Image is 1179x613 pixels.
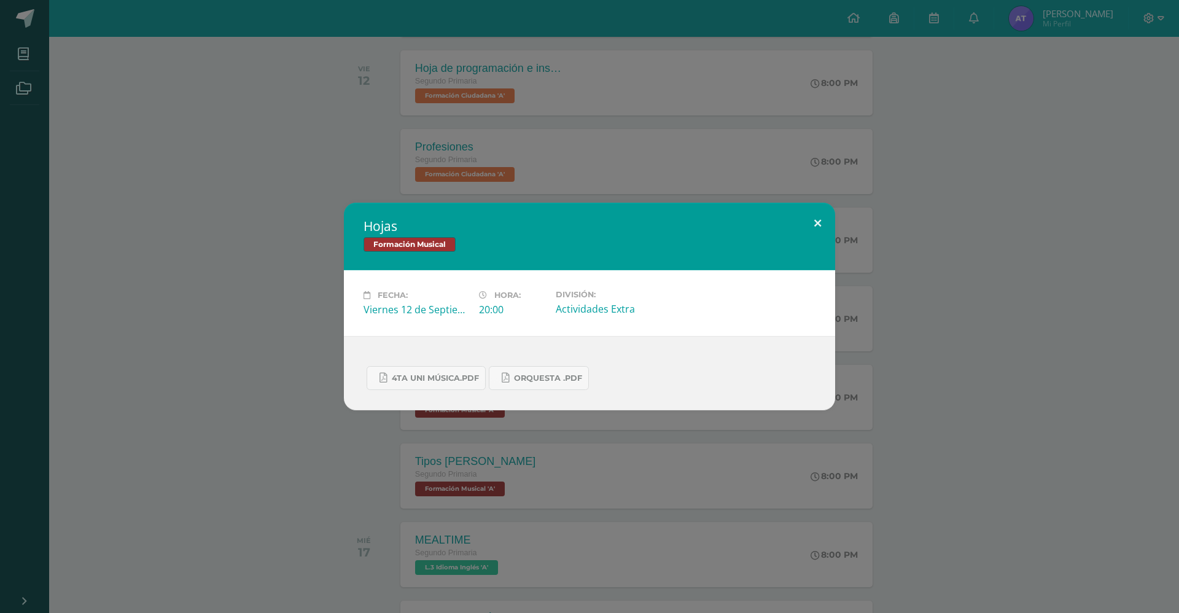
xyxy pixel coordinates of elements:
span: Hora: [494,291,521,300]
span: 4ta uni Música.pdf [392,373,479,383]
div: Actividades Extra [556,302,661,316]
label: División: [556,290,661,299]
div: Viernes 12 de Septiembre [364,303,469,316]
a: orquesta .pdf [489,366,589,390]
h2: Hojas [364,217,815,235]
span: orquesta .pdf [514,373,582,383]
button: Close (Esc) [800,203,835,244]
span: Formación Musical [364,237,456,252]
div: 20:00 [479,303,546,316]
span: Fecha: [378,291,408,300]
a: 4ta uni Música.pdf [367,366,486,390]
